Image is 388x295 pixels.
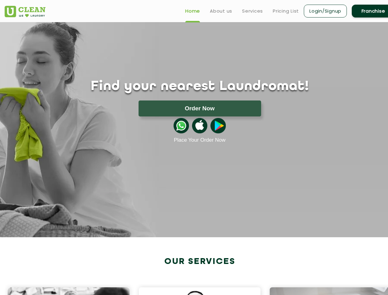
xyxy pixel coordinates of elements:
a: Home [185,7,200,15]
a: Place Your Order Now [174,137,225,143]
img: whatsappicon.png [174,118,189,133]
img: playstoreicon.png [210,118,226,133]
img: UClean Laundry and Dry Cleaning [5,6,45,17]
button: Order Now [139,100,261,116]
a: About us [210,7,232,15]
a: Login/Signup [304,5,347,18]
a: Services [242,7,263,15]
a: Pricing List [273,7,299,15]
img: apple-icon.png [192,118,207,133]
